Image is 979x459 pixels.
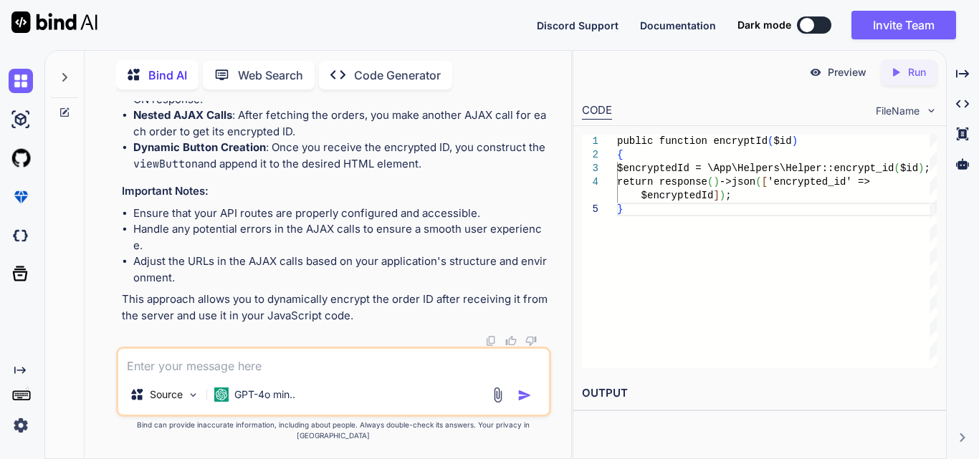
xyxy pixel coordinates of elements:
h2: OUTPUT [573,377,946,410]
p: Bind can provide inaccurate information, including about people. Always double-check its answers.... [116,420,551,441]
p: Preview [828,65,866,79]
span: Dark mode [737,18,791,32]
li: : Once you receive the encrypted ID, you construct the and append it to the desired HTML element. [133,140,548,172]
span: ) [713,176,719,188]
span: ) [918,163,924,174]
span: ; [925,163,930,174]
img: GPT-4o mini [214,387,229,402]
span: ] [713,190,719,201]
p: GPT-4o min.. [234,387,295,402]
span: ->json [720,176,755,188]
span: ( [755,176,761,188]
button: Discord Support [537,18,619,33]
span: } [617,203,623,215]
p: Web Search [238,67,303,84]
li: Handle any potential errors in the AJAX calls to ensure a smooth user experience. [133,221,548,253]
span: ; [725,190,731,201]
span: $encryptedId [641,190,714,201]
span: public function encryptId [617,135,768,147]
img: chat [9,69,33,93]
img: chevron down [925,105,937,117]
li: Adjust the URLs in the AJAX calls based on your application's structure and environment. [133,253,548,286]
div: 4 [582,175,598,189]
img: premium [9,185,33,209]
span: ) [720,190,725,201]
strong: Dynamic Button Creation [133,140,266,154]
span: [ [762,176,768,188]
li: : After fetching the orders, you make another AJAX call for each order to get its encrypted ID. [133,107,548,140]
span: $encryptedId = \App\Helpers\Helper::encrypt_id [617,163,894,174]
span: ( [768,135,773,147]
span: Documentation [640,19,716,32]
span: ) [792,135,798,147]
div: 2 [582,148,598,162]
span: { [617,149,623,160]
img: dislike [525,335,537,347]
img: darkCloudIdeIcon [9,223,33,248]
h3: Important Notes: [122,183,548,200]
div: CODE [582,102,612,120]
img: like [505,335,517,347]
img: Pick Models [187,389,199,401]
p: Source [150,387,183,402]
img: ai-studio [9,107,33,132]
img: preview [809,66,822,79]
span: return response [617,176,707,188]
img: copy [485,335,497,347]
p: Code Generator [354,67,441,84]
img: Bind AI [11,11,97,33]
span: $id [773,135,791,147]
span: Discord Support [537,19,619,32]
p: This approach allows you to dynamically encrypt the order ID after receiving it from the server a... [122,291,548,324]
div: 1 [582,135,598,148]
p: Bind AI [148,67,187,84]
img: attachment [489,387,506,403]
span: ( [707,176,713,188]
code: viewButton [133,157,198,171]
button: Invite Team [851,11,956,39]
span: $id [900,163,918,174]
button: Documentation [640,18,716,33]
p: Run [908,65,926,79]
div: 3 [582,162,598,175]
img: icon [517,388,532,402]
li: Ensure that your API routes are properly configured and accessible. [133,206,548,222]
strong: Nested AJAX Calls [133,108,232,122]
span: FileName [876,104,920,118]
div: 5 [582,203,598,216]
span: 'encrypted_id' => [768,176,870,188]
img: settings [9,413,33,438]
span: ( [894,163,899,174]
img: githubLight [9,146,33,170]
